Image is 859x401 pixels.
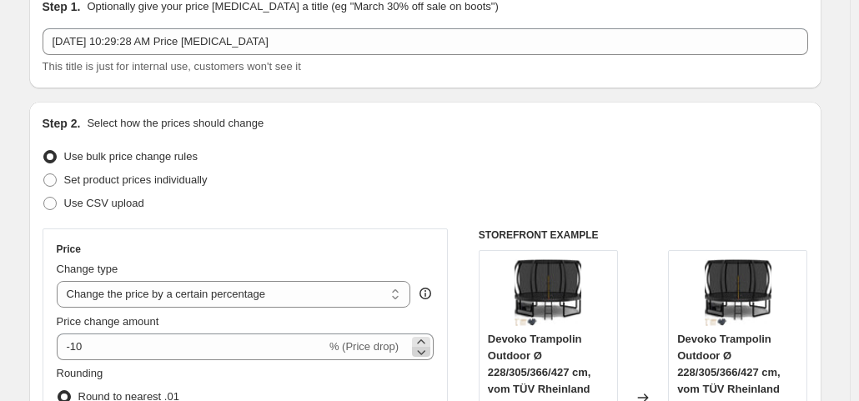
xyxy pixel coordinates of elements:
img: 81ar91gtiwL_80x.jpg [515,259,581,326]
span: Use bulk price change rules [64,150,198,163]
span: Set product prices individually [64,173,208,186]
span: Use CSV upload [64,197,144,209]
span: Change type [57,263,118,275]
input: 30% off holiday sale [43,28,808,55]
span: Rounding [57,367,103,379]
div: help [417,285,434,302]
span: Price change amount [57,315,159,328]
span: % (Price drop) [329,340,399,353]
img: 81ar91gtiwL_80x.jpg [705,259,771,326]
span: This title is just for internal use, customers won't see it [43,60,301,73]
h2: Step 2. [43,115,81,132]
h3: Price [57,243,81,256]
p: Select how the prices should change [87,115,264,132]
h6: STOREFRONT EXAMPLE [479,228,808,242]
input: -15 [57,333,326,360]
